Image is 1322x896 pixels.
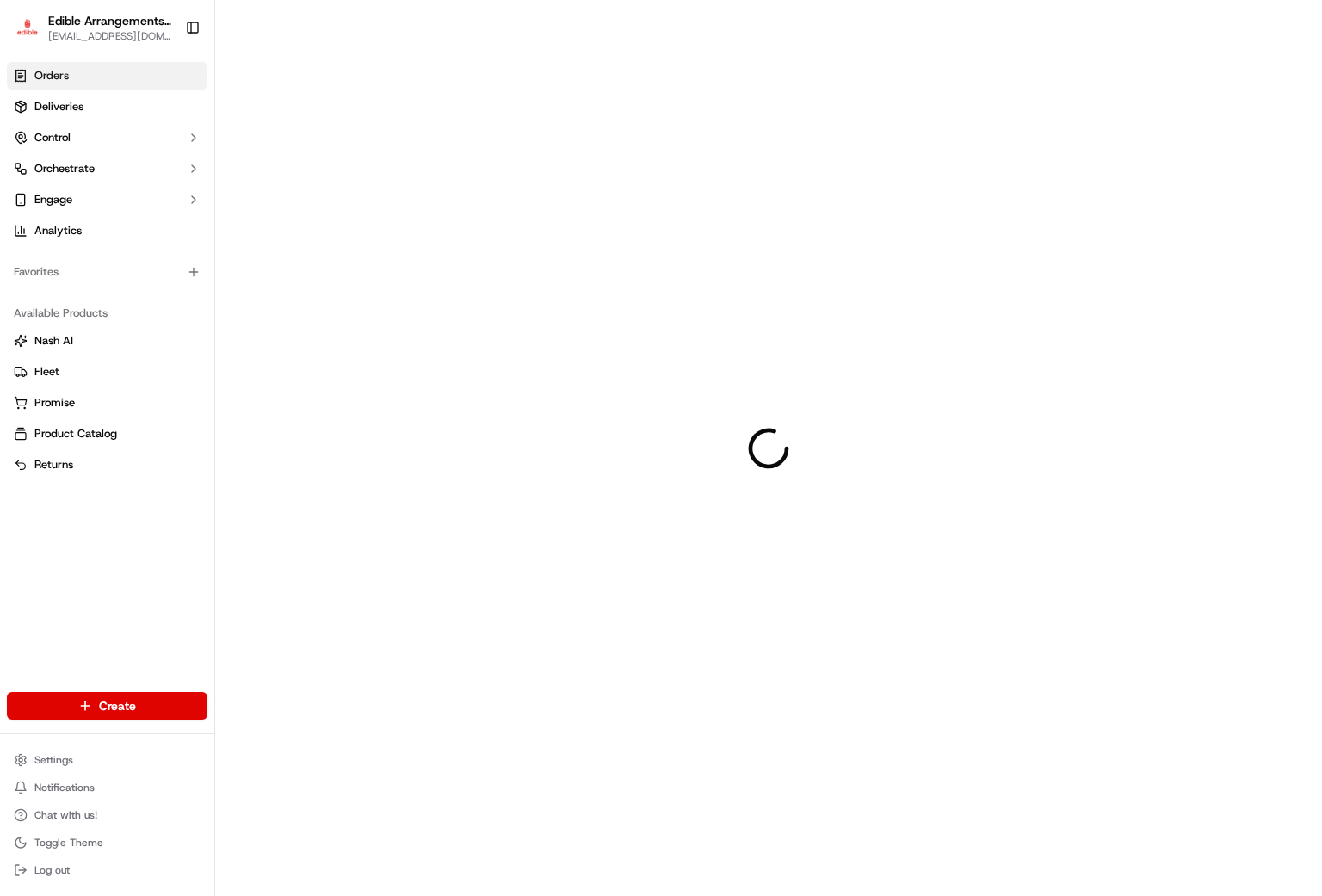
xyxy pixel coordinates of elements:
a: Product Catalog [14,426,201,442]
a: Deliveries [7,93,207,120]
div: Start new chat [77,165,282,182]
span: Deliveries [34,99,83,114]
span: Promise [34,395,75,411]
div: We're available if you need us! [77,182,237,196]
span: Fleet [34,364,59,380]
span: Chat with us! [34,808,97,822]
input: Got a question? Start typing here... [45,112,310,130]
span: Orchestrate [34,161,95,176]
a: 📗Knowledge Base [10,379,139,410]
button: Nash AI [7,327,207,355]
span: [DATE] [196,314,232,328]
img: 1736555255976-a54dd68f-1ca7-489b-9aae-adbdc363a1c4 [34,315,48,329]
img: Masood Aslam [17,251,45,279]
button: Settings [7,748,207,772]
span: Log out [34,863,70,877]
span: Returns [34,457,73,473]
button: Control [7,124,207,151]
button: Engage [7,186,207,213]
span: Nash AI [34,333,73,349]
a: Returns [14,457,201,473]
div: 💻 [145,387,159,401]
button: Orchestrate [7,155,207,182]
a: Orders [7,62,207,90]
span: [PERSON_NAME] [53,268,139,281]
div: Past conversations [17,225,115,238]
span: Wisdom [PERSON_NAME] [53,314,183,328]
button: See all [267,221,313,242]
button: Fleet [7,358,207,386]
span: Engage [34,192,72,207]
a: Fleet [14,364,201,380]
span: Control [34,130,71,145]
span: Settings [34,753,73,767]
span: • [187,314,193,328]
span: API Documentation [163,386,276,403]
span: Create [99,697,136,714]
a: Powered byPylon [121,427,208,441]
img: 1736555255976-a54dd68f-1ca7-489b-9aae-adbdc363a1c4 [34,269,48,282]
button: Toggle Theme [7,831,207,855]
div: Favorites [7,258,207,286]
img: Nash [17,18,52,53]
div: Available Products [7,300,207,327]
img: 1736555255976-a54dd68f-1ca7-489b-9aae-adbdc363a1c4 [17,165,48,196]
a: Analytics [7,217,207,244]
span: • [143,268,149,281]
span: Notifications [34,781,95,794]
span: Toggle Theme [34,836,103,850]
span: Product Catalog [34,426,117,442]
button: Chat with us! [7,803,207,827]
span: Pylon [171,428,208,441]
a: Promise [14,395,201,411]
a: Nash AI [14,333,201,349]
img: Edible Arrangements - Morgantown, WV [14,15,41,40]
button: Edible Arrangements - Morgantown, WVEdible Arrangements - [GEOGRAPHIC_DATA], [GEOGRAPHIC_DATA][EM... [7,7,178,48]
button: [EMAIL_ADDRESS][DOMAIN_NAME] [48,29,171,43]
button: Notifications [7,776,207,800]
button: Create [7,692,207,720]
button: Edible Arrangements - [GEOGRAPHIC_DATA], [GEOGRAPHIC_DATA] [48,12,171,29]
span: Orders [34,68,69,83]
button: Product Catalog [7,420,207,448]
img: Wisdom Oko [17,298,45,331]
img: 9188753566659_6852d8bf1fb38e338040_72.png [36,165,67,196]
a: 💻API Documentation [139,379,283,410]
p: Welcome 👋 [17,70,313,97]
button: Returns [7,451,207,479]
button: Log out [7,858,207,882]
span: [DATE] [152,268,188,281]
span: Knowledge Base [34,386,132,403]
span: Analytics [34,223,82,238]
button: Start new chat [293,170,313,191]
button: Promise [7,389,207,417]
div: 📗 [17,387,31,401]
